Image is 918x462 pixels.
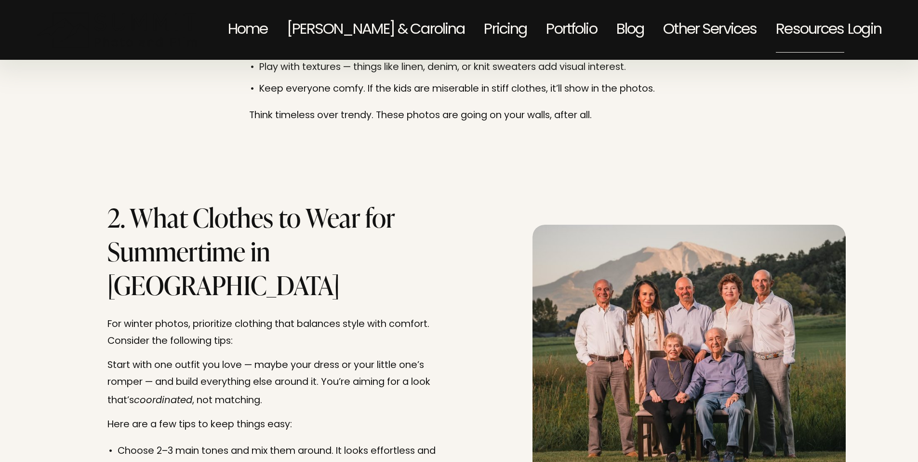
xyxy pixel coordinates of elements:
[287,5,465,55] a: [PERSON_NAME] & Carolina
[546,5,597,55] a: Portfolio
[259,59,669,76] p: Play with textures — things like linen, denim, or knit sweaters add visual interest.
[663,5,757,55] a: folder dropdown
[776,5,844,55] a: folder dropdown
[37,12,203,49] img: Summit Photo and Film
[663,6,757,54] span: Other Services
[259,81,669,98] p: Keep everyone comfy. If the kids are miserable in stiff clothes, it’ll show in the photos.
[107,316,456,350] p: For winter photos, prioritize clothing that balances style with comfort. Consider the following t...
[848,6,881,54] a: Login
[107,417,456,434] p: Here are a few tips to keep things easy:
[107,357,456,409] p: Start with one outfit you love — maybe your dress or your little one’s romper — and build everyth...
[249,108,669,124] p: Think timeless over trendy. These photos are going on your walls, after all.
[228,5,268,55] a: Home
[134,393,192,407] em: coordinated
[776,6,844,54] span: Resources
[107,200,456,302] h3: 2. What Clothes to Wear for Summertime in [GEOGRAPHIC_DATA]
[484,5,527,55] a: Pricing
[616,5,644,55] a: Blog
